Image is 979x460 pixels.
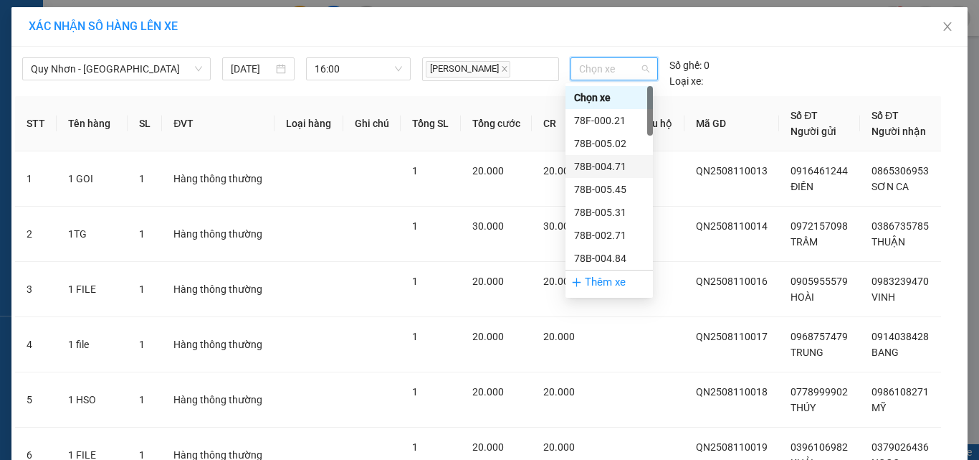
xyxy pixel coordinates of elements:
span: 1 [412,165,418,177]
span: 0914038428 [871,331,929,342]
td: 1 HSO [57,372,128,428]
span: Người nhận [871,126,926,137]
span: THUẬN [871,236,905,248]
span: close [501,65,508,72]
span: 20.000 [543,276,575,287]
span: 1 [139,173,145,184]
th: Ghi chú [343,96,401,151]
span: THÚY [791,402,816,413]
span: 0916461244 [791,165,848,177]
th: Tổng cước [461,96,533,151]
span: 1 [139,339,145,350]
td: 3 [15,262,57,317]
span: QN2508110019 [696,441,768,453]
span: 0986108271 [871,386,929,398]
div: Chọn xe [574,90,644,105]
td: Hàng thông thường [162,372,274,428]
div: 78B-004.71 [565,155,653,178]
div: 78F-000.21 [574,113,644,128]
th: Loại hàng [274,96,343,151]
div: 78B-005.45 [574,182,644,197]
span: 30.000 [543,220,575,232]
div: 78B-004.84 [574,250,644,266]
span: VINH [871,291,895,303]
td: Hàng thông thường [162,207,274,262]
span: 1 [412,331,418,342]
span: [PERSON_NAME] [426,61,510,78]
div: Chọn xe [565,86,653,109]
td: 5 [15,372,57,428]
td: 1 GOI [57,151,128,207]
td: 1 file [57,317,128,372]
span: 0396106982 [791,441,848,453]
th: STT [15,96,57,151]
div: 78B-002.71 [574,227,644,243]
th: SL [128,96,162,151]
td: Hàng thông thường [162,151,274,207]
div: 0 [669,57,710,73]
th: Tên hàng [57,96,128,151]
span: 20.000 [543,441,575,453]
span: Loại xe: [669,73,703,89]
span: QN2508110014 [696,220,768,232]
span: ĐIỀN [791,181,813,192]
span: 0972157098 [791,220,848,232]
span: 1 [139,394,145,405]
td: Hàng thông thường [162,262,274,317]
span: 16:00 [315,58,403,80]
span: 0379026436 [871,441,929,453]
span: 0983239470 [871,276,929,287]
span: 30.000 [472,220,504,232]
span: 1 [412,441,418,453]
span: 20.000 [472,165,504,177]
div: 78B-005.45 [565,178,653,201]
span: 0905955579 [791,276,848,287]
span: MỸ [871,402,886,413]
span: 0778999902 [791,386,848,398]
div: 78F-000.21 [565,109,653,132]
span: 20.000 [543,331,575,342]
td: 1 [15,151,57,207]
td: Hàng thông thường [162,317,274,372]
span: 1 [139,228,145,240]
span: Số ĐT [791,110,818,121]
th: Thu hộ [629,96,684,151]
span: close [942,21,953,32]
span: 0386735785 [871,220,929,232]
span: 1 [412,276,418,287]
span: TRUNG [791,347,823,358]
div: 78B-005.02 [565,132,653,155]
td: 4 [15,317,57,372]
div: 78B-002.71 [565,224,653,247]
td: 1 FILE [57,262,128,317]
div: 78B-005.31 [565,201,653,224]
span: 1 [412,220,418,232]
span: 20.000 [472,276,504,287]
span: HOÀI [791,291,814,303]
th: CR [532,96,593,151]
span: QN2508110013 [696,165,768,177]
input: 11/08/2025 [231,61,272,77]
span: Chọn xe [579,58,649,80]
span: QN2508110016 [696,276,768,287]
span: 20.000 [472,386,504,398]
span: BANG [871,347,899,358]
span: TRÂM [791,236,818,248]
button: Close [927,7,968,47]
span: plus [571,277,582,288]
div: 78B-005.02 [574,136,644,151]
span: Người gửi [791,126,836,137]
span: SƠN CA [871,181,909,192]
span: 1 [412,386,418,398]
span: 20.000 [543,165,575,177]
span: Số ghế: [669,57,702,73]
span: 20.000 [472,441,504,453]
span: Quy Nhơn - Tuy Hòa [31,58,202,80]
span: 1 [139,283,145,295]
span: QN2508110017 [696,331,768,342]
div: 78B-005.31 [574,205,644,220]
span: 0865306953 [871,165,929,177]
span: Số ĐT [871,110,899,121]
td: 2 [15,207,57,262]
span: 0968757479 [791,331,848,342]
